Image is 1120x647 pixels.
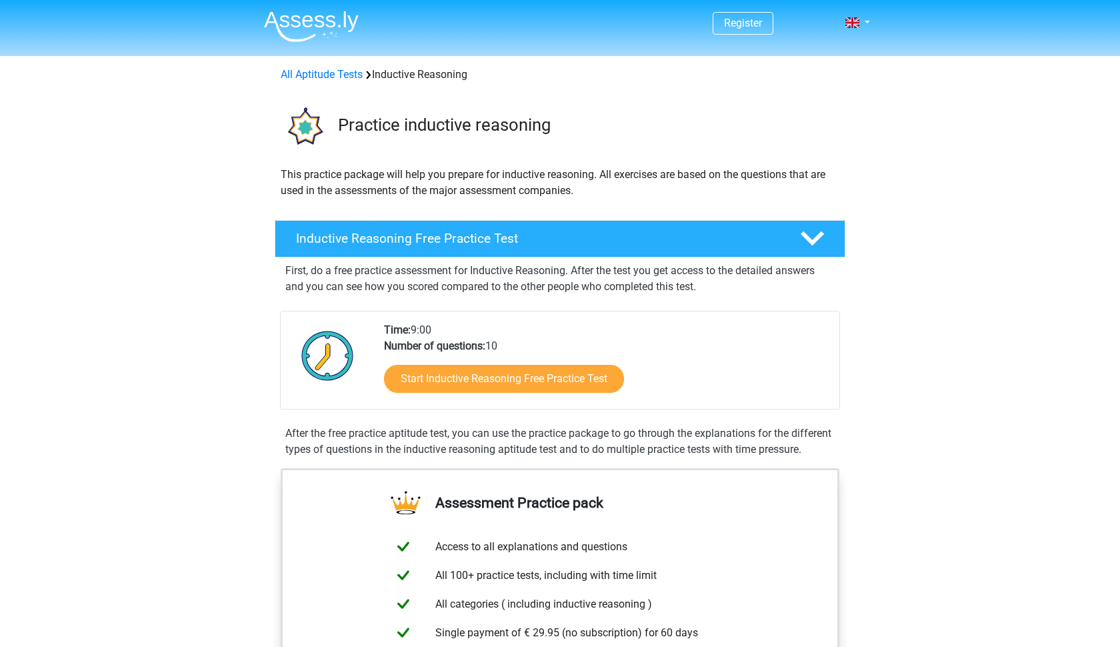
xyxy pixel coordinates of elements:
[281,68,363,81] a: All Aptitude Tests
[294,322,361,389] img: Clock
[374,322,839,409] div: 9:00 10
[264,11,359,42] img: Assessly
[275,67,845,83] div: Inductive Reasoning
[384,323,411,336] b: Time:
[285,263,835,295] p: First, do a free practice assessment for Inductive Reasoning. After the test you get access to th...
[338,115,835,135] h3: Practice inductive reasoning
[724,17,762,29] a: Register
[384,365,624,393] a: Start Inductive Reasoning Free Practice Test
[269,220,851,257] a: Inductive Reasoning Free Practice Test
[275,99,332,155] img: inductive reasoning
[384,340,485,352] b: Number of questions:
[281,167,839,199] p: This practice package will help you prepare for inductive reasoning. All exercises are based on t...
[296,231,779,246] h4: Inductive Reasoning Free Practice Test
[280,426,840,458] div: After the free practice aptitude test, you can use the practice package to go through the explana...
